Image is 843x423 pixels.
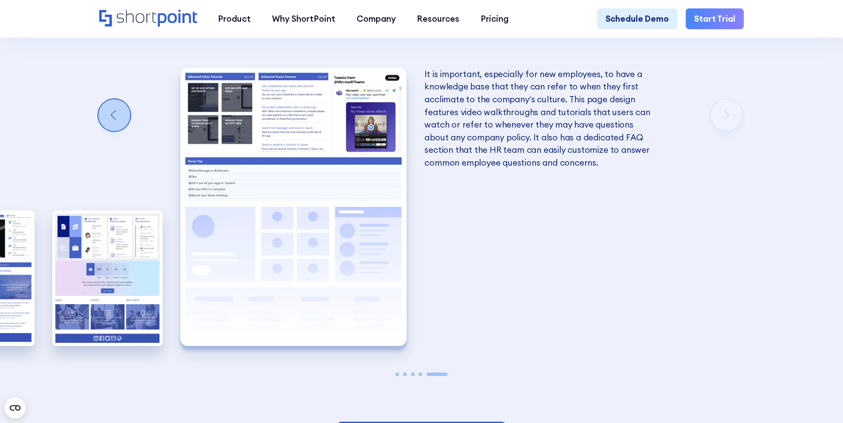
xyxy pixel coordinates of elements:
a: Resources [406,8,470,30]
div: 4 / 5 [52,210,163,346]
a: Company [346,8,407,30]
div: Previous slide [98,99,130,131]
span: Go to slide 1 [396,373,399,376]
span: Go to slide 2 [403,373,407,376]
div: Product [218,12,251,25]
a: Pricing [470,8,519,30]
a: Product [208,8,262,30]
span: Go to slide 5 [427,373,448,376]
span: Go to slide 3 [411,373,415,376]
div: Chat-Widget [799,380,843,423]
a: Schedule Demo [597,8,677,30]
a: Why ShortPoint [261,8,346,30]
iframe: Chat Widget [799,380,843,423]
div: Pricing [481,12,509,25]
span: Go to slide 4 [419,373,422,376]
p: It is important, especially for new employees, to have a knowledge base that they can refer to wh... [424,68,651,169]
div: Company [357,12,396,25]
img: Internal SharePoint site example for knowledge base [180,68,407,346]
div: 5 / 5 [180,68,407,346]
a: Home [99,10,197,28]
button: Open CMP widget [4,397,26,419]
div: Resources [417,12,459,25]
div: Why ShortPoint [272,12,335,25]
img: HR SharePoint site example for documents [52,210,163,346]
a: Start Trial [686,8,744,30]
